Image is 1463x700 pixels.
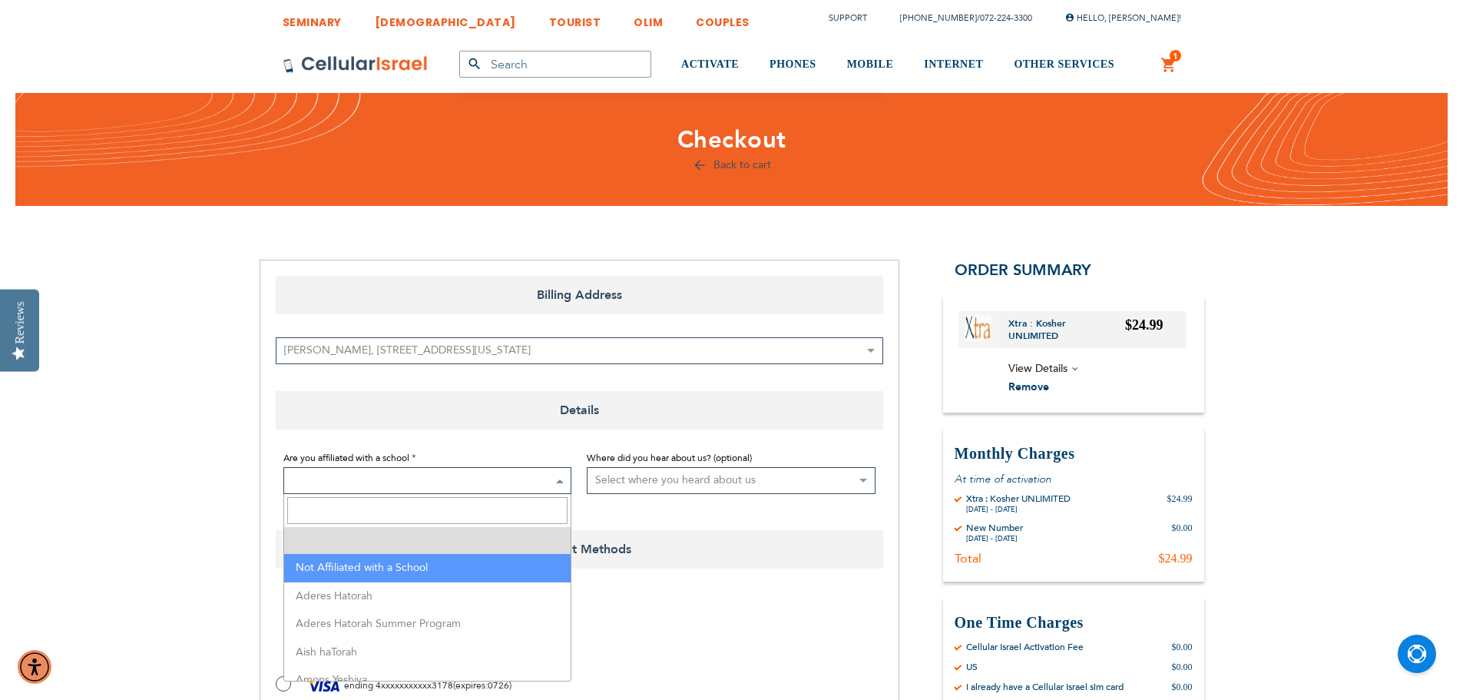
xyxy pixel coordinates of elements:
[966,641,1084,653] div: Cellular Israel Activation Fee
[284,582,571,611] li: Aderes Hatorah
[276,675,511,698] label: ( : )
[13,301,27,343] div: Reviews
[900,12,977,24] a: [PHONE_NUMBER]
[966,522,1023,534] div: New Number
[847,36,894,94] a: MOBILE
[376,679,453,692] span: 4xxxxxxxxxxx3178
[966,681,1124,693] div: I already have a Cellular Israel sim card
[634,4,663,32] a: OLIM
[587,452,752,464] span: Where did you hear about us? (optional)
[1167,493,1193,514] div: $24.99
[1173,50,1178,62] span: 1
[1008,380,1049,394] span: Remove
[287,497,568,524] input: Search
[847,58,894,70] span: MOBILE
[276,603,509,663] iframe: reCAPTCHA
[1172,641,1193,653] div: $0.00
[681,36,739,94] a: ACTIVATE
[1008,361,1067,376] span: View Details
[966,505,1071,514] div: [DATE] - [DATE]
[455,679,485,692] span: expires
[459,51,651,78] input: Search
[1159,551,1193,566] div: $24.99
[955,260,1091,280] span: Order Summary
[276,530,883,569] span: Payment Methods
[681,58,739,70] span: ACTIVATE
[283,4,342,32] a: SEMINARY
[966,493,1071,505] div: Xtra : Kosher UNLIMITED
[1172,522,1193,543] div: $0.00
[488,679,509,692] span: 0726
[283,55,429,74] img: Cellular Israel Logo
[284,554,571,582] li: Not Affiliated with a School
[1014,58,1114,70] span: OTHER SERVICES
[284,666,571,695] li: Amons Yeshiva
[955,551,981,566] div: Total
[549,4,601,32] a: TOURIST
[829,12,867,24] a: Support
[306,675,342,698] img: Visa
[980,12,1032,24] a: 072-224-3300
[966,661,978,673] div: US
[1014,36,1114,94] a: OTHER SERVICES
[284,610,571,639] li: Aderes Hatorah Summer Program
[955,472,1193,486] p: At time of activation
[692,158,771,172] a: Back to cart
[955,443,1193,464] h3: Monthly Charges
[276,391,883,430] span: Details
[885,7,1032,29] li: /
[344,679,373,692] span: ending
[966,534,1023,543] div: [DATE] - [DATE]
[276,276,883,314] span: Billing Address
[770,58,816,70] span: PHONES
[284,639,571,667] li: Aish haTorah
[677,124,786,156] span: Checkout
[696,4,750,32] a: COUPLES
[18,650,51,684] div: Accessibility Menu
[283,452,409,464] span: Are you affiliated with a school
[965,315,991,341] img: Xtra : Kosher UNLIMITED
[955,612,1193,633] h3: One Time Charges
[924,36,983,94] a: INTERNET
[924,58,983,70] span: INTERNET
[1125,317,1163,333] span: $24.99
[770,36,816,94] a: PHONES
[1172,661,1193,673] div: $0.00
[1065,12,1181,24] span: Hello, [PERSON_NAME]!
[1008,317,1126,342] a: Xtra : Kosher UNLIMITED
[1160,56,1177,75] a: 1
[375,4,516,32] a: [DEMOGRAPHIC_DATA]
[1172,681,1193,693] div: $0.00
